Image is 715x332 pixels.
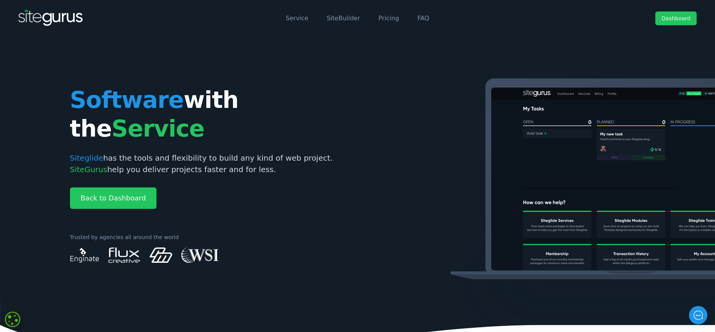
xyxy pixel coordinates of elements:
[70,233,352,241] p: Trusted by agencies all around the world
[655,11,697,25] a: Dashboard
[70,153,103,163] span: Siteglide
[70,165,107,174] span: SiteGurus
[112,115,204,142] span: Service
[11,47,142,59] h1: Hello [PERSON_NAME]!
[70,86,184,113] span: Software
[70,86,352,143] h1: with the
[11,60,142,73] h2: How can we help?
[18,9,83,28] img: SiteGurus Logo
[70,152,352,175] p: has the tools and flexibility to build any kind of web project. help you deliver projects faster ...
[286,15,308,22] a: Service
[12,86,141,102] button: New conversation
[49,91,92,97] span: New conversation
[417,15,429,22] a: FAQ
[11,12,56,24] img: Company Logo
[378,15,399,22] a: Pricing
[689,306,707,324] iframe: gist-messenger-bubble-iframe
[4,311,21,328] div: Cookie consent button
[103,265,126,271] span: Messages
[70,187,157,209] a: Back to Dashboard
[32,265,45,271] span: Home
[327,15,360,22] a: SiteBuilder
